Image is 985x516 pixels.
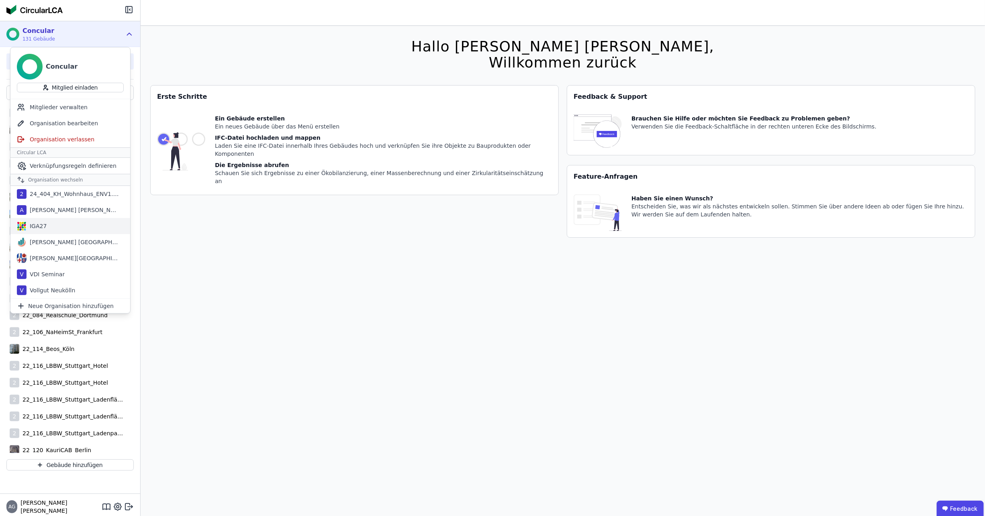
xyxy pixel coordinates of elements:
img: 22_017_BRDV_Humboldthain_Berlin [10,241,19,254]
span: AG [8,504,15,509]
div: 22_084_Realschule_Dortmund [19,311,108,319]
img: Concular [17,54,43,80]
div: Brauchen Sie Hilfe oder möchten Sie Feedback zu Problemen geben? [631,114,877,122]
div: 2 [10,226,19,236]
div: 2 [10,294,19,303]
div: Feature-Anfragen [567,165,975,188]
div: Schauen Sie sich Ergebnisse zu einer Ökobilanzierung, einer Massenberechnung und einer Zirkularit... [215,169,552,185]
div: 2 [10,395,19,404]
img: 22_120_KauriCAB_Berlin [10,444,19,457]
div: Verwenden Sie die Feedback-Schaltfläche in der rechten unteren Ecke des Bildschirms. [631,122,877,131]
div: VDI Seminar [27,270,65,278]
div: Ein neues Gebäude über das Menü erstellen [215,122,552,131]
div: Haben Sie einen Wunsch? [631,194,969,202]
div: [PERSON_NAME][GEOGRAPHIC_DATA] [27,254,119,262]
div: 22_106_NaHeimSt_Frankfurt [19,328,102,336]
div: 22_116_LBBW_Stuttgart_Hotel [19,362,108,370]
div: Organisation wechseln [10,174,130,186]
div: A [17,205,27,215]
img: 182_Goldbeck_Eschborn [10,123,19,136]
div: V [17,286,27,295]
div: 2 [10,327,19,337]
img: 22_114_Beos_Köln [10,343,19,355]
div: Organisation bearbeiten [10,115,130,131]
div: Erste Schritte [151,86,558,108]
div: 2 [10,361,19,371]
span: 131 Gebäude [22,36,55,42]
span: Verknüpfungsregeln definieren [30,162,116,170]
span: Neue Organisation hinzufügen [28,302,114,310]
img: 21_060a_Hines_Sedanger 5-München [10,191,19,204]
img: 22_078_WeimerFraunhofer_Freiburg [10,258,19,271]
div: IGA27 [27,222,47,230]
div: Concular [46,62,78,71]
div: 22_116_LBBW_Stuttgart_Hotel [19,379,108,387]
span: [PERSON_NAME] [PERSON_NAME] [17,499,102,515]
div: Organisation verlassen [10,131,130,147]
div: 0 [10,108,19,118]
div: Willkommen zurück [411,55,714,71]
div: 2 [10,428,19,438]
div: 2 [10,159,19,168]
img: Concular [6,28,19,41]
button: Mitglied einladen [17,83,124,92]
div: 22_120_KauriCAB_Berlin [19,446,91,454]
div: Laden Sie eine IFC-Datei innerhalb Ihres Gebäudes hoch und verknüpfen Sie ihre Objekte zu Bauprod... [215,142,552,158]
div: Hallo [PERSON_NAME] [PERSON_NAME], [411,39,714,55]
img: Kreis Bergstraße [17,253,27,263]
div: Concular [22,26,55,36]
img: IGA27 [17,221,27,231]
div: Circular LCA [10,147,130,158]
img: 21_060b_Hines_Am Eisbach 4-München [10,208,19,220]
div: 22_116_LBBW_Stuttgart_Ladenpassage [19,429,124,437]
div: IFC-Datei hochladen und mappen [215,134,552,142]
img: Concular [6,5,63,14]
img: getting_started_tile-DrF_GRSv.svg [157,114,205,188]
div: Feedback & Support [567,86,975,108]
div: 2 [10,142,19,151]
div: [PERSON_NAME] [GEOGRAPHIC_DATA] [27,238,119,246]
div: 2 [10,277,19,286]
div: 22_114_Beos_Köln [19,345,74,353]
img: Kreis AG Germany [17,237,27,247]
div: V [17,269,27,279]
div: 2 [10,175,19,185]
div: [PERSON_NAME] [PERSON_NAME] Test GmbH [27,206,119,214]
div: Vollgut Neukölln [27,286,75,294]
div: 22_116_LBBW_Stuttgart_Ladenfläche [19,396,124,404]
div: 2 [10,412,19,421]
img: feature_request_tile-UiXE1qGU.svg [574,194,622,231]
div: Entscheiden Sie, was wir als nächstes entwickeln sollen. Stimmen Sie über andere Ideen ab oder fü... [631,202,969,218]
div: 2 [10,378,19,388]
div: Mitglieder verwalten [10,99,130,115]
div: Die Ergebnisse abrufen [215,161,552,169]
div: 2 [17,189,27,199]
div: 2 [10,310,19,320]
button: Gebäude hinzufügen [6,459,134,471]
img: feedback-icon-HCTs5lye.svg [574,114,622,149]
div: Ein Gebäude erstellen [215,114,552,122]
div: 22_116_LBBW_Stuttgart_Ladenfläche [19,412,124,420]
div: 24_404_KH_Wohnhaus_ENV1.1 (Concular intern) [27,190,119,198]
